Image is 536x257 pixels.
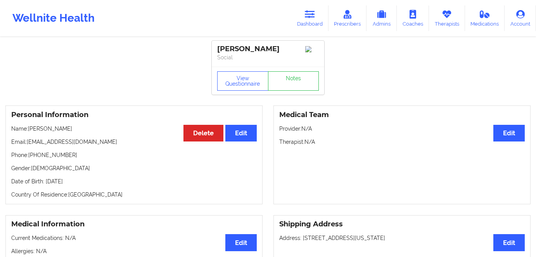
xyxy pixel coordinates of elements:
p: Name: [PERSON_NAME] [11,125,257,133]
button: Delete [183,125,223,141]
button: Edit [225,125,257,141]
p: Gender: [DEMOGRAPHIC_DATA] [11,164,257,172]
h3: Shipping Address [279,220,525,229]
p: Date of Birth: [DATE] [11,178,257,185]
p: Provider: N/A [279,125,525,133]
button: Edit [493,125,525,141]
button: Edit [225,234,257,251]
a: Account [505,5,536,31]
h3: Personal Information [11,110,257,119]
p: Current Medications: N/A [11,234,257,242]
p: Country Of Residence: [GEOGRAPHIC_DATA] [11,191,257,198]
p: Address: [STREET_ADDRESS][US_STATE] [279,234,525,242]
button: Edit [493,234,525,251]
p: Email: [EMAIL_ADDRESS][DOMAIN_NAME] [11,138,257,146]
button: View Questionnaire [217,71,268,91]
a: Notes [268,71,319,91]
a: Dashboard [291,5,329,31]
p: Phone: [PHONE_NUMBER] [11,151,257,159]
p: Social [217,53,319,61]
a: Coaches [397,5,429,31]
h3: Medical Information [11,220,257,229]
a: Medications [465,5,505,31]
p: Allergies: N/A [11,247,257,255]
a: Admins [367,5,397,31]
p: Therapist: N/A [279,138,525,146]
div: [PERSON_NAME] [217,45,319,53]
img: Image%2Fplaceholer-image.png [305,46,319,52]
h3: Medical Team [279,110,525,119]
a: Prescribers [329,5,367,31]
a: Therapists [429,5,465,31]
